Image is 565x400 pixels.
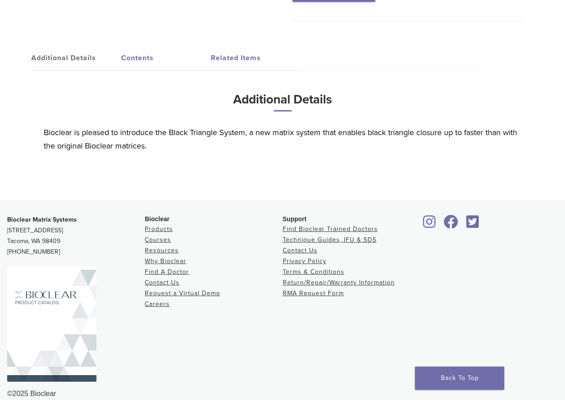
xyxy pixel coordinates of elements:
a: Technique Guides, IFU & SDS [283,236,377,243]
a: Back To Top [415,367,504,390]
a: Contents [121,45,211,70]
a: Bioclear [463,220,482,229]
a: Additional Details [31,45,121,70]
span: Bioclear [145,215,169,223]
a: Find A Doctor [145,268,189,276]
a: Privacy Policy [283,257,326,265]
p: Bioclear is pleased to introduce the Black Triangle System, a new matrix system that enables blac... [44,126,522,153]
a: Bioclear [420,220,439,229]
div: ©2025 Bioclear [7,388,558,399]
a: Return/Repair/Warranty Information [283,279,395,286]
a: Resources [145,247,179,254]
p: [STREET_ADDRESS] Tacoma, WA 98409 [PHONE_NUMBER] [7,214,145,257]
a: Related Items [211,45,301,70]
a: Courses [145,236,171,243]
a: Contact Us [283,247,318,254]
a: Request a Virtual Demo [145,289,220,297]
span: Support [283,215,307,223]
a: RMA Request Form [283,289,344,297]
a: Contact Us [145,279,180,286]
img: Bioclear [7,266,96,382]
a: Terms & Conditions [283,268,344,276]
a: Bioclear [441,220,461,229]
a: Find Bioclear Trained Doctors [283,225,378,233]
h3: Additional Details [44,89,522,119]
a: Products [145,225,173,233]
a: Careers [145,300,170,308]
strong: Bioclear Matrix Systems [7,216,77,223]
a: Why Bioclear [145,257,186,265]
